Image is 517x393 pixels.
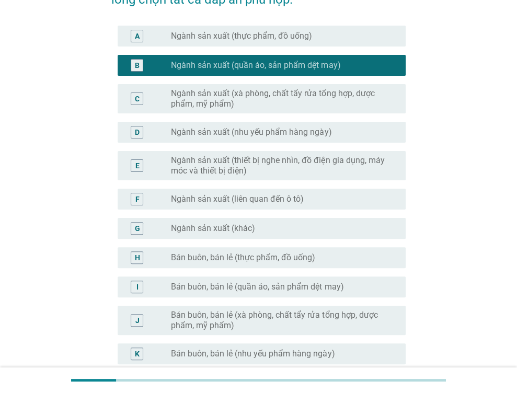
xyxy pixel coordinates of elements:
label: Bán buôn, bán lẻ (thực phẩm, đồ uống) [171,252,315,263]
div: K [135,348,140,359]
div: C [135,93,140,104]
label: Ngành sản xuất (nhu yếu phẩm hàng ngày) [171,127,331,137]
label: Ngành sản xuất (thiết bị nghe nhìn, đồ điện gia dụng, máy móc và thiết bị điện) [171,155,389,176]
div: E [135,160,139,171]
div: D [135,126,140,137]
div: I [136,281,138,292]
label: Ngành sản xuất (khác) [171,223,255,234]
label: Ngành sản xuất (thực phẩm, đồ uống) [171,31,312,41]
label: Bán buôn, bán lẻ (xà phòng, chất tẩy rửa tổng hợp, dược phẩm, mỹ phẩm) [171,310,389,331]
label: Ngành sản xuất (xà phòng, chất tẩy rửa tổng hợp, dược phẩm, mỹ phẩm) [171,88,389,109]
div: J [135,315,139,326]
div: B [135,60,140,71]
div: F [135,193,139,204]
div: A [135,30,140,41]
label: Ngành sản xuất (liên quan đến ô tô) [171,194,304,204]
div: G [134,223,140,234]
div: H [134,252,140,263]
label: Bán buôn, bán lẻ (nhu yếu phẩm hàng ngày) [171,349,335,359]
label: Ngành sản xuất (quần áo, sản phẩm dệt may) [171,60,340,71]
label: Bán buôn, bán lẻ (quần áo, sản phẩm dệt may) [171,282,343,292]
